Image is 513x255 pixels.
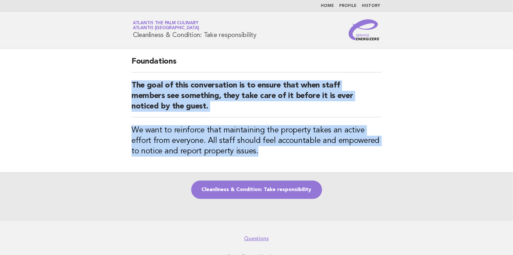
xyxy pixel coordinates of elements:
a: Profile [339,4,357,8]
h2: The goal of this conversation is to ensure that when staff members see something, they take care ... [132,80,381,117]
a: Home [321,4,334,8]
a: Atlantis The Palm CulinaryAtlantis [GEOGRAPHIC_DATA] [133,21,199,30]
a: Questions [244,235,269,242]
a: History [362,4,380,8]
h3: We want to reinforce that maintaining the property takes an active effort from everyone. All staf... [132,125,381,157]
h1: Cleanliness & Condition: Take responsibility [133,21,256,38]
a: Cleanliness & Condition: Take responsibility [191,181,322,199]
h2: Foundations [132,56,381,72]
img: Service Energizers [349,19,380,40]
span: Atlantis [GEOGRAPHIC_DATA] [133,26,199,30]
